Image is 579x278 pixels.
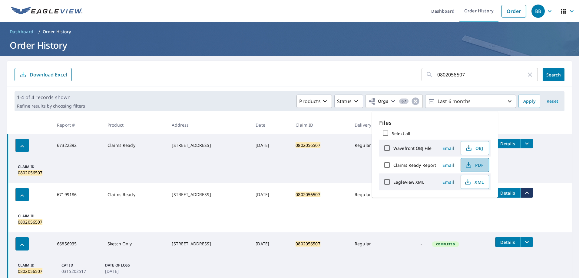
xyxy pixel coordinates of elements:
[350,232,395,255] td: Regular
[7,27,36,37] a: Dashboard
[531,5,545,18] div: BB
[392,131,410,136] label: Select all
[379,119,491,127] p: Files
[103,134,167,157] td: Claims Ready
[523,98,535,105] span: Apply
[17,103,85,109] p: Refine results by choosing filters
[10,29,34,35] span: Dashboard
[334,95,363,108] button: Status
[495,237,521,247] button: detailsBtn-66856935
[251,232,291,255] td: [DATE]
[543,68,564,81] button: Search
[251,116,291,134] th: Date
[465,161,484,169] span: PDF
[61,263,98,268] p: Cat ID
[495,139,521,148] button: detailsBtn-67322392
[350,116,395,134] th: Delivery
[18,263,54,268] p: Claim ID
[291,116,350,134] th: Claim ID
[439,160,458,170] button: Email
[17,94,85,101] p: 1-4 of 4 records shown
[499,239,517,245] span: Details
[439,144,458,153] button: Email
[461,141,489,155] button: OBJ
[432,242,458,246] span: Completed
[43,29,71,35] p: Order History
[461,158,489,172] button: PDF
[52,134,103,157] td: 67322392
[518,95,540,108] button: Apply
[461,175,489,189] button: XML
[548,72,560,78] span: Search
[521,188,533,198] button: filesDropdownBtn-67199186
[439,177,458,187] button: Email
[393,162,436,168] label: Claims Ready Report
[350,134,395,157] td: Regular
[399,99,409,103] span: 67
[441,179,456,185] span: Email
[441,162,456,168] span: Email
[18,164,54,170] p: Claim ID
[296,192,320,197] mark: 0802056507
[105,268,141,274] p: [DATE]
[495,188,521,198] button: detailsBtn-67199186
[172,142,246,148] div: [STREET_ADDRESS]
[38,28,40,35] li: /
[521,139,533,148] button: filesDropdownBtn-67322392
[251,183,291,206] td: [DATE]
[521,237,533,247] button: filesDropdownBtn-66856935
[103,183,167,206] td: Claims Ready
[501,5,526,18] a: Order
[18,213,54,219] p: Claim ID
[425,95,516,108] button: Last 6 months
[393,145,432,151] label: Wavefront OBJ File
[52,183,103,206] td: 67199186
[105,263,141,268] p: Date of Loss
[435,96,506,107] p: Last 6 months
[296,241,320,247] mark: 0802056507
[393,179,424,185] label: EagleView XML
[7,39,572,51] h1: Order History
[103,232,167,255] td: Sketch Only
[368,98,389,105] span: Orgs
[437,66,526,83] input: Address, Report #, Claim ID, etc.
[395,232,427,255] td: -
[30,71,67,78] p: Download Excel
[15,68,72,81] button: Download Excel
[366,95,423,108] button: Orgs67
[61,268,98,274] p: 0315202517
[465,178,484,186] span: XML
[251,134,291,157] td: [DATE]
[167,116,251,134] th: Address
[296,95,332,108] button: Products
[103,116,167,134] th: Product
[18,170,42,176] mark: 0802056507
[172,241,246,247] div: [STREET_ADDRESS]
[172,192,246,198] div: [STREET_ADDRESS]
[18,268,42,274] mark: 0802056507
[350,183,395,206] td: Regular
[545,98,560,105] span: Reset
[499,190,517,196] span: Details
[18,219,42,225] mark: 0802056507
[52,232,103,255] td: 66856935
[499,141,517,147] span: Details
[337,98,352,105] p: Status
[11,7,82,16] img: EV Logo
[543,95,562,108] button: Reset
[52,116,103,134] th: Report #
[7,27,572,37] nav: breadcrumb
[296,142,320,148] mark: 0802056507
[441,145,456,151] span: Email
[299,98,320,105] p: Products
[465,144,484,152] span: OBJ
